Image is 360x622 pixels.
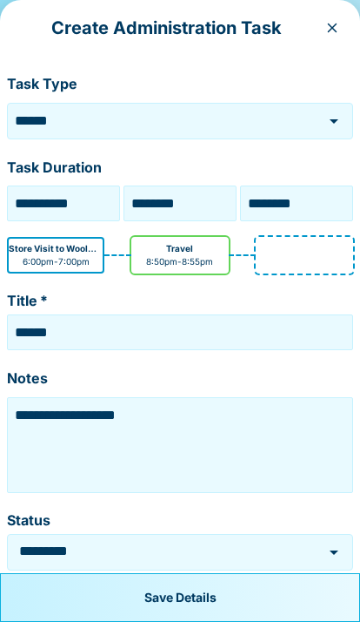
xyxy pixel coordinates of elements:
[11,190,116,217] input: Choose date, selected date is 15 Sep 2025
[7,157,353,179] p: Task Duration
[23,255,90,268] p: 6:00pm - 7:00pm
[244,190,349,217] input: Choose time, selected time is 8:55 PM
[146,255,213,268] p: 8:50pm - 8:55pm
[7,510,353,531] label: Status
[322,540,346,565] button: Open
[322,109,346,133] button: Open
[9,242,103,255] p: Store Visit to Woolworths Kilsyth ([GEOGRAPHIC_DATA])
[166,242,193,255] p: Travel
[14,14,318,42] p: Create Administration Task
[7,368,353,390] p: Notes
[128,190,232,217] input: Choose time, selected time is 8:50 PM
[7,73,353,96] p: Task Type
[7,291,353,311] label: Title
